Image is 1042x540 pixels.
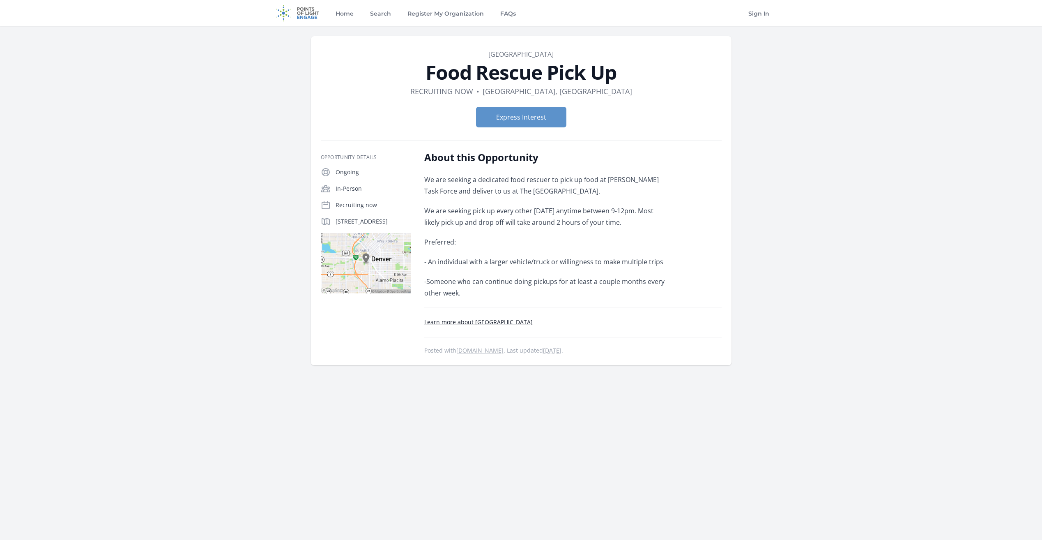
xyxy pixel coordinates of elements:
[476,85,479,97] div: •
[336,185,411,193] p: In-Person
[424,276,665,299] p: -Someone who can continue doing pickups for at least a couple months every other week.
[321,62,722,82] h1: Food Rescue Pick Up
[424,236,665,248] p: Preferred:
[543,346,561,354] abbr: Tue, Sep 9, 2025 3:49 PM
[336,168,411,176] p: Ongoing
[488,50,554,59] a: [GEOGRAPHIC_DATA]
[424,151,665,164] h2: About this Opportunity
[424,205,665,228] p: We are seeking pick up every other [DATE] anytime between 9-12pm. Most likely pick up and drop of...
[336,217,411,226] p: [STREET_ADDRESS]
[410,85,473,97] dd: Recruiting now
[456,346,504,354] a: [DOMAIN_NAME]
[483,85,632,97] dd: [GEOGRAPHIC_DATA], [GEOGRAPHIC_DATA]
[424,256,665,268] p: - An individual with a larger vehicle/truck or willingness to make multiple trips
[321,154,411,161] h3: Opportunity Details
[424,318,533,326] a: Learn more about [GEOGRAPHIC_DATA]
[424,174,665,197] p: We are seeking a dedicated food rescuer to pick up food at [PERSON_NAME] Task Force and deliver t...
[424,347,722,354] p: Posted with . Last updated .
[321,233,411,293] img: Map
[336,201,411,209] p: Recruiting now
[476,107,566,127] button: Express Interest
